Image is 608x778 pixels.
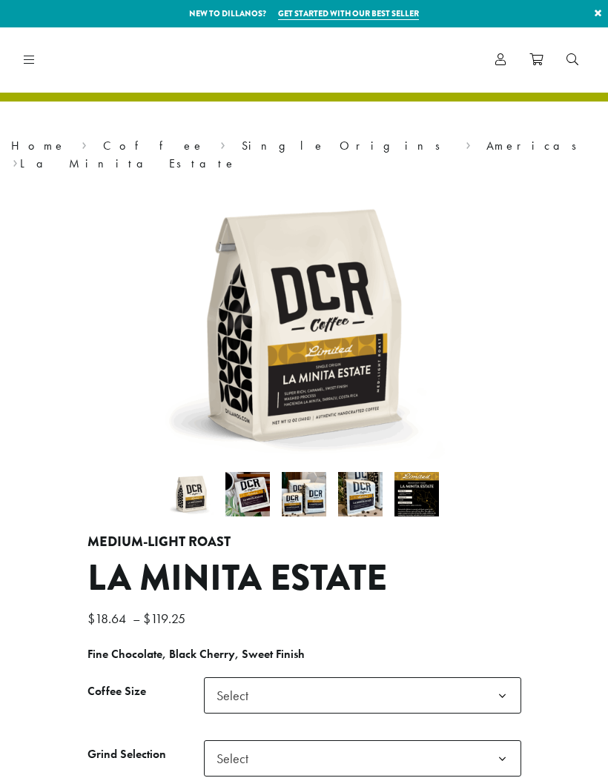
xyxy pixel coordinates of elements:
a: Get started with our best seller [278,7,419,20]
span: $ [143,610,151,627]
span: Select [204,677,521,714]
img: La Minita Estate [163,184,445,466]
span: › [82,132,87,155]
span: – [133,610,140,627]
span: › [220,132,225,155]
a: Coffee [103,138,205,153]
img: La Minita Estate - Image 2 [225,472,270,516]
a: Home [11,138,66,153]
label: Grind Selection [87,744,204,765]
a: Single Origins [242,138,450,153]
span: $ [87,610,95,627]
span: › [466,132,471,155]
h1: La Minita Estate [87,557,521,600]
label: Coffee Size [87,681,204,702]
h4: Medium-Light Roast [87,534,521,551]
img: La Minita Estate - Image 3 [282,472,326,516]
span: › [13,150,18,173]
img: La Minita Estate - Image 4 [338,472,383,516]
img: La Minita Estate - Image 5 [394,472,439,516]
bdi: 119.25 [143,610,189,627]
bdi: 18.64 [87,610,130,627]
a: Search [555,47,590,72]
span: Select [211,744,263,773]
nav: Breadcrumb [11,137,597,173]
span: Select [211,681,263,710]
a: Americas [486,138,586,153]
span: Select [204,740,521,777]
b: Fine Chocolate, Black Cherry, Sweet Finish [87,646,305,662]
img: La Minita Estate [169,472,214,516]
